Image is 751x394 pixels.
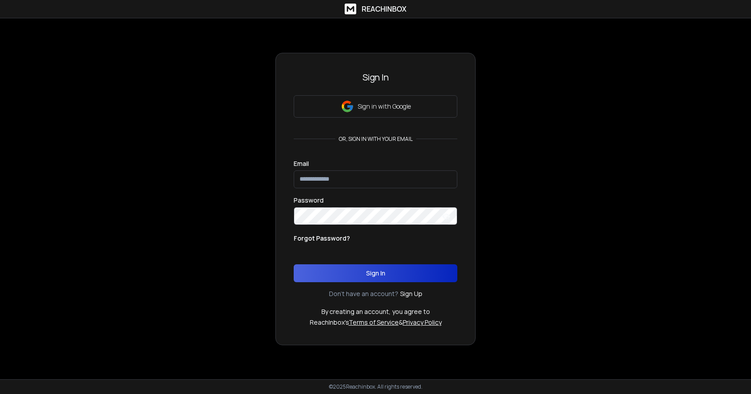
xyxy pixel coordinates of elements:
[294,71,457,84] h3: Sign In
[345,4,406,14] a: ReachInbox
[358,102,411,111] p: Sign in with Google
[294,197,324,203] label: Password
[349,318,399,326] a: Terms of Service
[329,289,398,298] p: Don't have an account?
[294,161,309,167] label: Email
[321,307,430,316] p: By creating an account, you agree to
[310,318,442,327] p: ReachInbox's &
[294,264,457,282] button: Sign In
[335,136,416,143] p: or, sign in with your email
[362,4,406,14] h1: ReachInbox
[294,234,350,243] p: Forgot Password?
[403,318,442,326] a: Privacy Policy
[294,95,457,118] button: Sign in with Google
[329,383,422,390] p: © 2025 Reachinbox. All rights reserved.
[400,289,422,298] a: Sign Up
